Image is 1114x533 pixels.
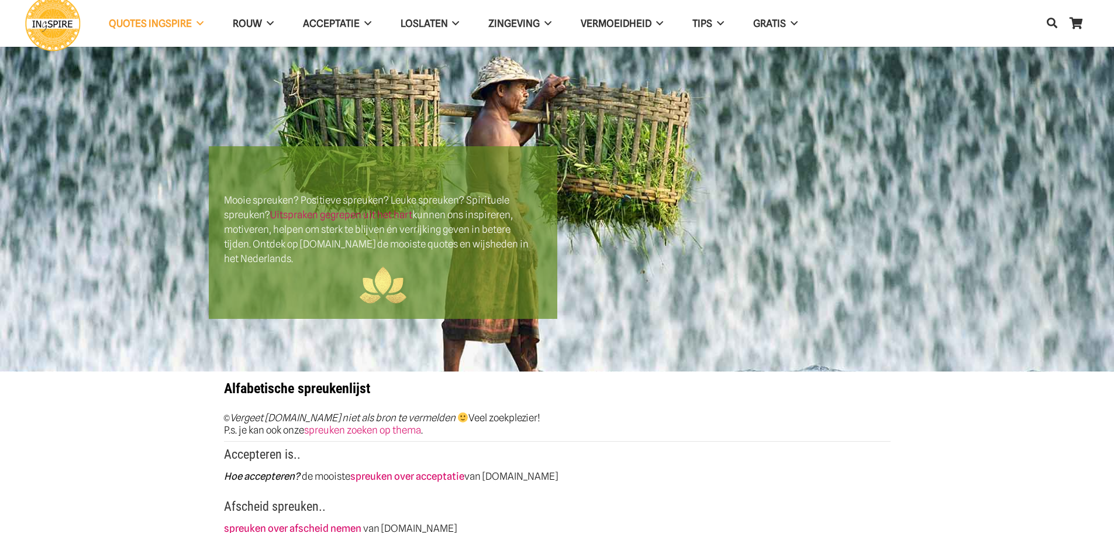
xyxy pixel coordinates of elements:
[360,266,406,304] img: ingspire
[739,9,812,39] a: GRATIS
[401,18,448,29] span: Loslaten
[692,18,712,29] span: TIPS
[753,18,786,29] span: GRATIS
[109,18,192,29] span: QUOTES INGSPIRE
[94,9,218,39] a: QUOTES INGSPIRE
[224,412,891,436] p: Veel zoekplezier! P.s. je kan ook onze .
[474,9,566,39] a: Zingeving
[224,194,543,304] span: Mooie spreuken? Positieve spreuken? Leuke spreuken? Spirituele spreuken? kunnen ons inspireren, m...
[224,414,230,423] span: ©
[224,498,891,521] h3: Afscheid spreuken..
[230,412,456,424] em: Vergeet [DOMAIN_NAME] niet als bron te vermelden
[350,470,464,482] a: spreuken over acceptatie
[224,470,300,482] strong: Hoe accepteren?
[288,9,386,39] a: Acceptatie
[678,9,739,39] a: TIPS
[566,9,678,39] a: VERMOEIDHEID
[224,380,370,397] strong: Alfabetische spreukenlijst
[303,18,360,29] span: Acceptatie
[218,9,288,39] a: ROUW
[224,446,891,469] h3: Accepteren is..
[458,412,468,422] img: 🙂
[581,18,651,29] span: VERMOEIDHEID
[224,469,891,484] p: de mooiste van [DOMAIN_NAME]
[270,209,412,221] a: Uitspraken gegrepen uit het hart
[304,424,421,436] a: spreuken zoeken op thema
[233,18,262,29] span: ROUW
[488,18,540,29] span: Zingeving
[386,9,474,39] a: Loslaten
[1040,9,1064,37] a: Zoeken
